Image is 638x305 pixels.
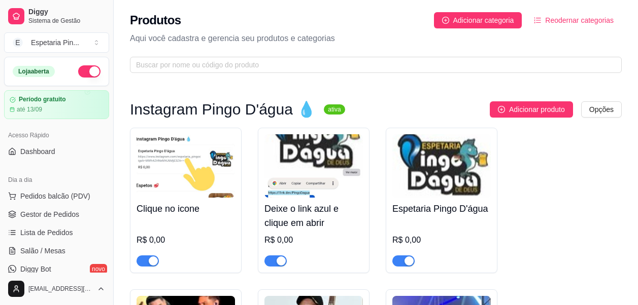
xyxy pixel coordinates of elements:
[589,104,614,115] span: Opções
[13,66,55,77] div: Loja aberta
[28,17,105,25] span: Sistema de Gestão
[20,246,65,256] span: Salão / Mesas
[4,188,109,204] button: Pedidos balcão (PDV)
[392,134,491,198] img: product-image
[4,90,109,119] a: Período gratuitoaté 13/09
[498,106,505,113] span: plus-circle
[19,96,66,103] article: Período gratuito
[324,104,345,115] sup: ativa
[20,191,90,201] span: Pedidos balcão (PDV)
[581,101,622,118] button: Opções
[534,17,541,24] span: ordered-list
[20,146,55,157] span: Dashboard
[137,234,235,246] div: R$ 0,00
[137,134,235,198] img: product-image
[509,104,565,115] span: Adicionar produto
[28,8,105,17] span: Diggy
[392,234,491,246] div: R$ 0,00
[4,127,109,143] div: Acesso Rápido
[20,264,51,274] span: Diggy Bot
[4,4,109,28] a: DiggySistema de Gestão
[20,209,79,219] span: Gestor de Pedidos
[392,202,491,216] h4: Espetaria Pingo D'água
[130,103,316,116] h3: Instagram Pingo D'água 💧
[545,15,614,26] span: Reodernar categorias
[31,37,79,48] div: Espetaria Pin ...
[526,12,622,28] button: Reodernar categorias
[137,202,235,216] h4: Clique no icone
[4,224,109,241] a: Lista de Pedidos
[4,143,109,160] a: Dashboard
[130,32,622,45] p: Aqui você cadastra e gerencia seu produtos e categorias
[264,234,363,246] div: R$ 0,00
[4,243,109,259] a: Salão / Mesas
[434,12,522,28] button: Adicionar categoria
[264,202,363,230] h4: Deixe o link azul e clique em abrir
[28,285,93,293] span: [EMAIL_ADDRESS][DOMAIN_NAME]
[4,206,109,222] a: Gestor de Pedidos
[78,65,100,78] button: Alterar Status
[13,37,23,48] span: E
[490,101,573,118] button: Adicionar produto
[4,32,109,53] button: Select a team
[17,105,42,113] article: até 13/09
[264,134,363,198] img: product-image
[4,261,109,277] a: Diggy Botnovo
[453,15,514,26] span: Adicionar categoria
[4,277,109,301] button: [EMAIL_ADDRESS][DOMAIN_NAME]
[136,59,608,70] input: Buscar por nome ou código do produto
[20,227,73,238] span: Lista de Pedidos
[442,17,449,24] span: plus-circle
[130,12,181,28] h2: Produtos
[4,172,109,188] div: Dia a dia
